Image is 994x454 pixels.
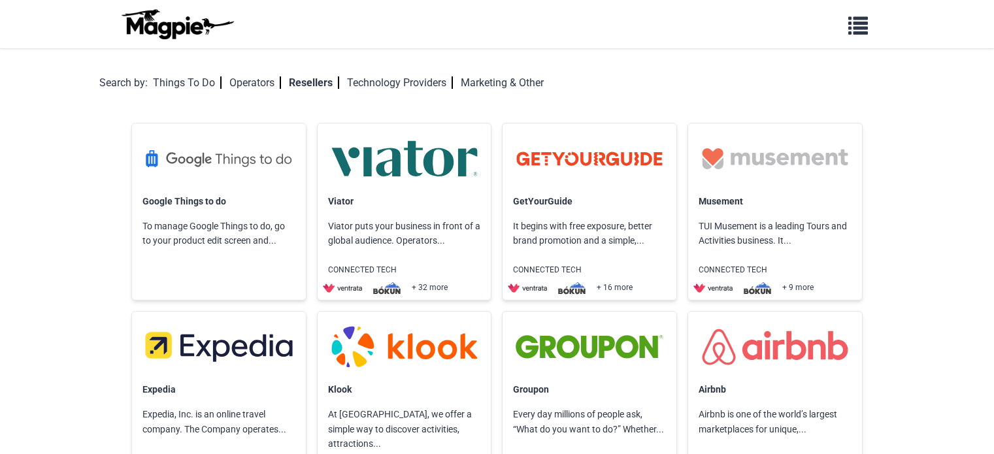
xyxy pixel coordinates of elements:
a: Musement [699,196,743,206]
p: CONNECTED TECH [503,259,676,282]
img: ukn6pmczrjpsj7tjs5md.svg [738,282,777,295]
div: + 32 more [323,282,491,295]
img: ounbir3vnerptndakfen.svg [323,282,362,295]
p: Expedia, Inc. is an online travel company. The Company operates... [132,397,306,447]
a: GetYourGuide [513,196,572,206]
p: TUI Musement is a leading Tours and Activities business. It... [688,208,862,259]
p: It begins with free exposure, better brand promotion and a simple,... [503,208,676,259]
img: ounbir3vnerptndakfen.svg [508,282,547,295]
a: Groupon [513,384,549,395]
a: Expedia [142,384,176,395]
p: CONNECTED TECH [688,259,862,282]
a: Google Things to do [142,196,226,206]
p: CONNECTED TECH [318,259,491,282]
a: Viator [328,196,354,206]
a: Marketing & Other [461,76,544,89]
img: Airbnb logo [699,322,852,372]
img: Klook logo [328,322,481,372]
img: Viator logo [328,134,481,184]
img: Google Things to do logo [142,134,295,184]
a: Resellers [289,76,339,89]
p: Every day millions of people ask, “What do you want to do?” Whether... [503,397,676,447]
div: Search by: [99,74,148,91]
div: + 9 more [693,282,862,295]
p: To manage Google Things to do, go to your product edit screen and... [132,208,306,259]
img: ukn6pmczrjpsj7tjs5md.svg [552,282,591,295]
img: Musement logo [699,134,852,184]
a: Operators [229,76,281,89]
a: Klook [328,384,352,395]
a: Things To Do [153,76,222,89]
a: Airbnb [699,384,726,395]
img: Groupon logo [513,322,666,372]
div: + 16 more [508,282,676,295]
img: ukn6pmczrjpsj7tjs5md.svg [367,282,406,295]
p: Airbnb is one of the world’s largest marketplaces for unique,... [688,397,862,447]
a: Technology Providers [347,76,453,89]
img: Expedia logo [142,322,295,372]
img: ounbir3vnerptndakfen.svg [693,282,733,295]
img: logo-ab69f6fb50320c5b225c76a69d11143b.png [118,8,236,40]
p: Viator puts your business in front of a global audience. Operators... [318,208,491,259]
img: GetYourGuide logo [513,134,666,184]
